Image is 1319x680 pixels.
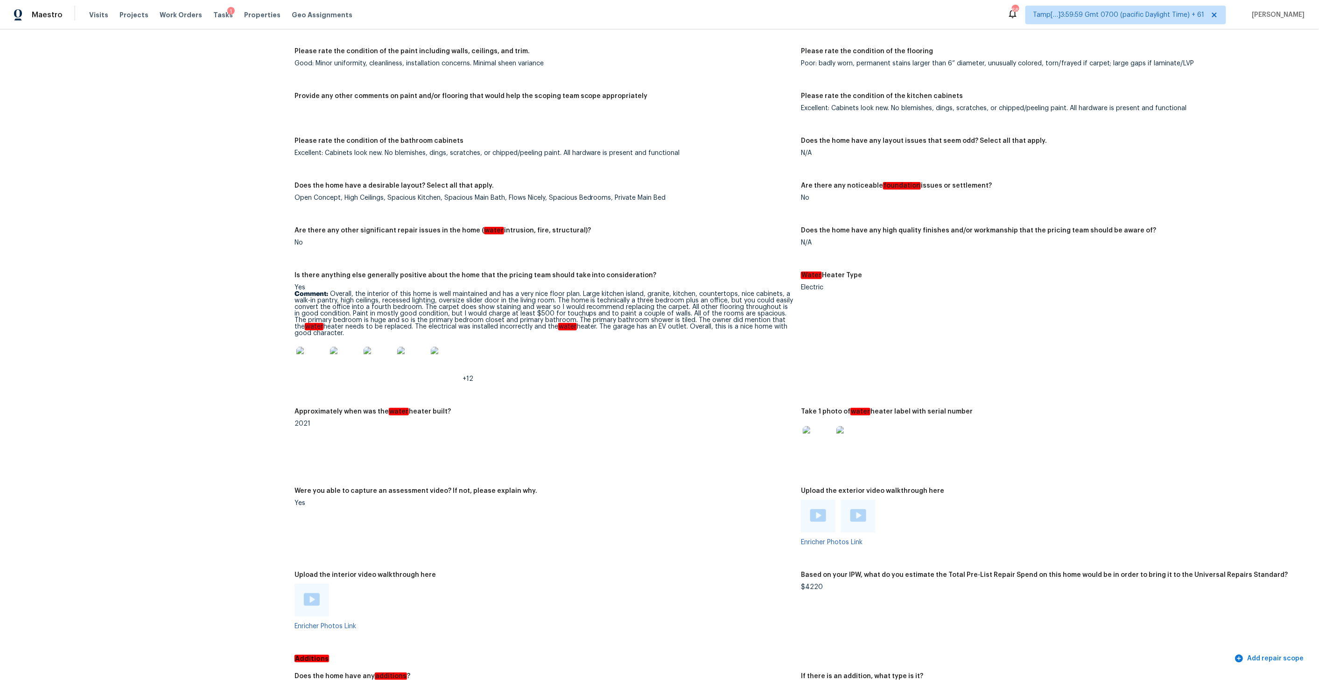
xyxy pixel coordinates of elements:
h5: Is there anything else generally positive about the home that the pricing team should take into c... [295,272,657,279]
div: N/A [801,150,1300,156]
em: water [850,408,870,415]
em: Additions [295,655,329,662]
em: water [305,323,323,330]
div: No [801,195,1300,201]
h5: Does the home have any ? [295,673,410,680]
span: Tasks [213,12,233,18]
span: Properties [244,10,281,20]
div: Yes [295,284,794,382]
div: $4220 [801,584,1300,590]
em: water [558,323,577,330]
a: Enricher Photos Link [801,539,863,546]
h5: Heater Type [801,272,862,279]
h5: Does the home have any layout issues that seem odd? Select all that apply. [801,138,1047,144]
em: additions [375,673,407,680]
h5: Provide any other comments on paint and/or flooring that would help the scoping team scope approp... [295,93,648,99]
div: Excellent: Cabinets look new. No blemishes, dings, scratches, or chipped/peeling paint. All hardw... [295,150,794,156]
h5: Please rate the condition of the paint including walls, ceilings, and trim. [295,48,530,55]
a: Play Video [304,593,320,607]
a: Enricher Photos Link [295,623,356,630]
h5: Please rate the condition of the bathroom cabinets [295,138,463,144]
button: Add repair scope [1233,650,1308,667]
span: +12 [463,376,473,382]
h5: Does the home have a desirable layout? Select all that apply. [295,182,494,189]
span: Add repair scope [1236,653,1304,665]
span: Work Orders [160,10,202,20]
h5: Upload the exterior video walkthrough here [801,488,944,494]
h5: Take 1 photo of heater label with serial number [801,408,973,415]
h5: If there is an addition, what type is it? [801,673,923,680]
img: Play Video [850,509,866,522]
span: Tamp[…]3:59:59 Gmt 0700 (pacific Daylight Time) + 61 [1033,10,1205,20]
a: Play Video [850,509,866,523]
h5: Are there any noticeable issues or settlement? [801,182,992,189]
img: Play Video [810,509,826,522]
em: Water [801,272,822,279]
h5: Does the home have any high quality finishes and/or workmanship that the pricing team should be a... [801,227,1156,234]
h5: Upload the interior video walkthrough here [295,572,436,578]
span: Projects [119,10,148,20]
div: Open Concept, High Ceilings, Spacious Kitchen, Spacious Main Bath, Flows Nicely, Spacious Bedroom... [295,195,794,201]
div: Good: Minor uniformity, cleanliness, installation concerns. Minimal sheen variance [295,60,794,67]
span: [PERSON_NAME] [1249,10,1305,20]
div: Electric [801,284,1300,291]
h5: Are there any other significant repair issues in the home ( intrusion, fire, structural)? [295,227,591,234]
div: Poor: badly worn, permanent stains larger than 6” diameter, unusually colored, torn/frayed if car... [801,60,1300,67]
h5: Please rate the condition of the kitchen cabinets [801,93,963,99]
img: Play Video [304,593,320,606]
div: 2021 [295,421,794,427]
h5: Were you able to capture an assessment video? If not, please explain why. [295,488,537,494]
div: 1 [227,7,235,16]
div: 669 [1012,6,1018,15]
span: Visits [89,10,108,20]
div: Yes [295,500,794,506]
em: foundation [883,182,921,189]
h5: Based on your IPW, what do you estimate the Total Pre-List Repair Spend on this home would be in ... [801,572,1288,578]
em: water [484,227,504,234]
a: Play Video [810,509,826,523]
span: Geo Assignments [292,10,352,20]
span: Maestro [32,10,63,20]
h5: Approximately when was the heater built? [295,408,451,415]
h5: Please rate the condition of the flooring [801,48,933,55]
p: Overall, the interior of this home is well maintained and has a very nice floor plan. Large kitch... [295,291,794,336]
em: water [389,408,409,415]
div: No [295,239,794,246]
b: Comment: [295,291,328,297]
div: N/A [801,239,1300,246]
div: Excellent: Cabinets look new. No blemishes, dings, scratches, or chipped/peeling paint. All hardw... [801,105,1300,112]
